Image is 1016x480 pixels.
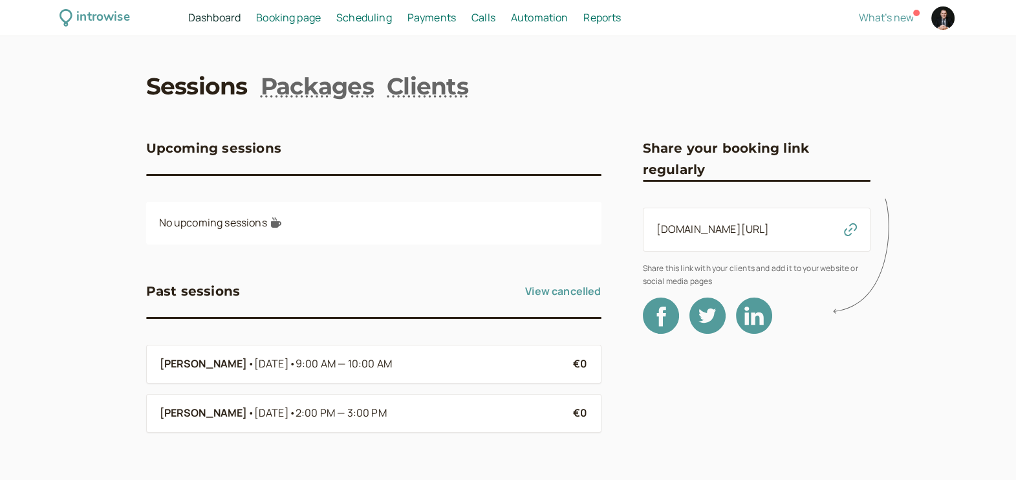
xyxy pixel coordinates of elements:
h3: Upcoming sessions [146,138,281,158]
span: • [289,356,296,371]
span: [DATE] [254,405,387,422]
a: View cancelled [525,281,601,301]
span: • [248,405,254,422]
span: Reports [583,10,621,25]
a: Clients [387,70,468,102]
h3: Share your booking link regularly [643,138,870,180]
a: [PERSON_NAME]•[DATE]•2:00 PM — 3:00 PM [160,405,563,422]
a: Sessions [146,70,248,102]
a: Booking page [256,10,321,27]
b: €0 [573,356,587,371]
span: Automation [511,10,568,25]
h3: Past sessions [146,281,241,301]
a: Reports [583,10,621,27]
span: 9:00 AM — 10:00 AM [296,356,392,371]
span: 2:00 PM — 3:00 PM [296,406,387,420]
b: [PERSON_NAME] [160,356,248,373]
a: Calls [471,10,495,27]
span: Payments [407,10,456,25]
button: What's new [859,12,914,23]
span: What's new [859,10,914,25]
b: [PERSON_NAME] [160,405,248,422]
a: [DOMAIN_NAME][URL] [656,222,770,236]
a: Scheduling [336,10,392,27]
span: Scheduling [336,10,392,25]
a: Payments [407,10,456,27]
span: Dashboard [188,10,241,25]
a: introwise [59,8,130,28]
div: No upcoming sessions [146,202,601,245]
a: Account [929,5,957,32]
div: introwise [76,8,129,28]
iframe: Chat Widget [951,418,1016,480]
a: Packages [261,70,374,102]
span: Calls [471,10,495,25]
b: €0 [573,406,587,420]
span: Booking page [256,10,321,25]
a: [PERSON_NAME]•[DATE]•9:00 AM — 10:00 AM [160,356,563,373]
span: [DATE] [254,356,392,373]
span: Share this link with your clients and add it to your website or social media pages [643,262,870,287]
span: • [248,356,254,373]
span: • [289,406,296,420]
a: Dashboard [188,10,241,27]
a: Automation [511,10,568,27]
